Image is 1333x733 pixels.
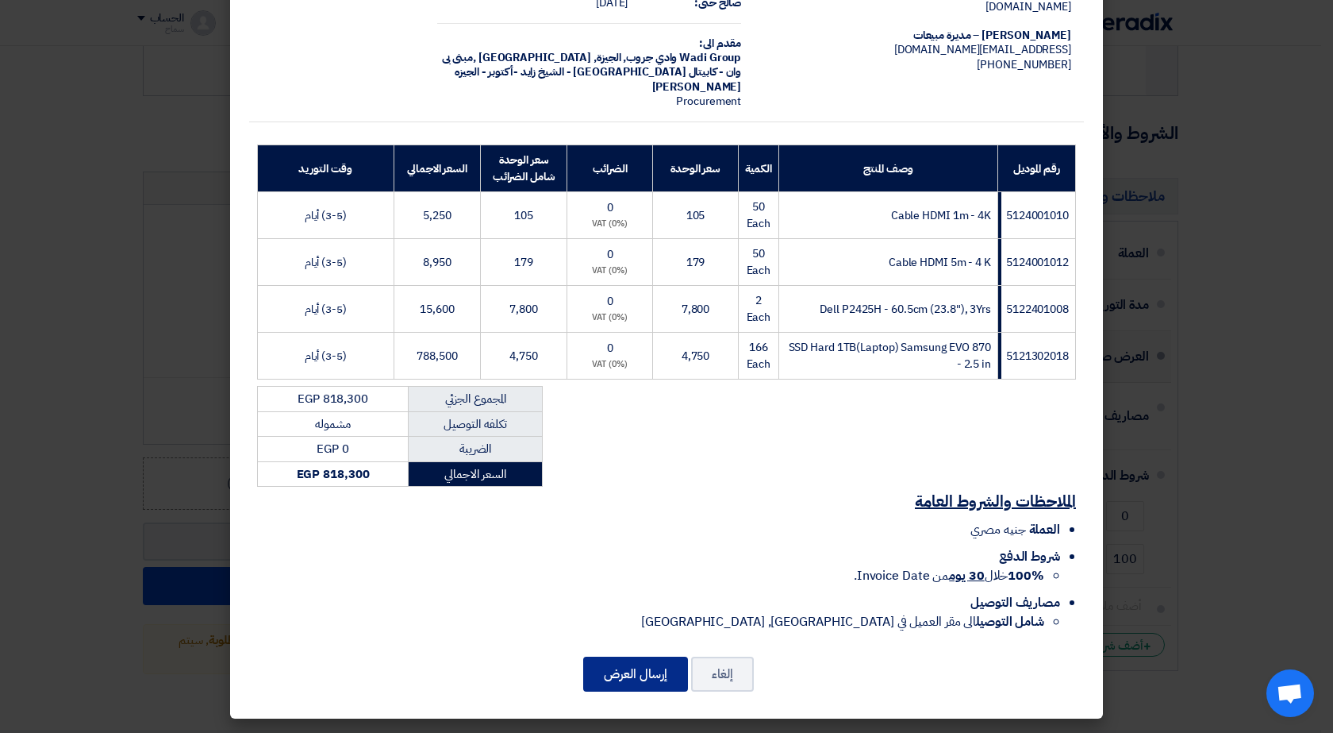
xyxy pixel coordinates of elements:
span: 50 Each [747,245,771,279]
span: مصاريف التوصيل [970,593,1060,612]
td: الضريبة [409,437,543,462]
span: 7,800 [682,301,710,318]
th: سعر الوحدة [653,145,738,192]
span: 0 [607,246,613,263]
span: Cable HDMI 1m - 4K [891,207,991,224]
span: 7,800 [509,301,538,318]
strong: 100% [1008,566,1044,585]
span: 8,950 [423,254,451,271]
span: 4,750 [682,348,710,365]
span: 105 [686,207,705,224]
div: Open chat [1266,669,1314,717]
span: (3-5) أيام [305,254,347,271]
span: Dell P2425H - 60.5cm (23.8"), 3Yrs [820,301,991,318]
span: 2 Each [747,292,771,326]
div: (0%) VAT [574,218,647,231]
span: Procurement [676,93,741,110]
th: رقم الموديل [997,145,1075,192]
td: المجموع الجزئي [409,387,543,412]
div: [PERSON_NAME] – مديرة مبيعات [766,29,1071,43]
span: 166 Each [747,339,771,372]
strong: شامل التوصيل [976,612,1044,631]
span: الجيزة, [GEOGRAPHIC_DATA] ,مبنى بى وان - كابيتال [GEOGRAPHIC_DATA] - الشيخ زايد -أكتوبر - الجيزه [442,49,742,80]
li: الى مقر العميل في [GEOGRAPHIC_DATA], [GEOGRAPHIC_DATA] [257,612,1044,631]
div: (0%) VAT [574,264,647,278]
span: (3-5) أيام [305,301,347,318]
span: (3-5) أيام [305,348,347,365]
span: جنيه مصري [970,520,1025,539]
span: 0 [607,293,613,310]
span: 179 [686,254,705,271]
strong: EGP 818,300 [297,465,370,483]
span: 5,250 [423,207,451,224]
th: وصف المنتج [779,145,998,192]
div: (0%) VAT [574,311,647,325]
td: 5121302018 [997,333,1075,380]
span: شروط الدفع [999,547,1060,566]
td: السعر الاجمالي [409,461,543,487]
td: 5124001012 [997,239,1075,286]
th: وقت التوريد [258,145,394,192]
span: 105 [514,207,533,224]
span: [PERSON_NAME] [652,79,742,95]
span: 4,750 [509,348,538,365]
span: خلال من Invoice Date. [854,566,1044,585]
span: Cable HDMI 5m - 4 K [889,254,991,271]
span: SSD Hard 1TB(Laptop) Samsung EVO 870 - 2.5 in [789,339,991,372]
u: الملاحظات والشروط العامة [915,489,1076,513]
button: إرسال العرض [583,657,688,692]
span: [PHONE_NUMBER] [977,56,1071,73]
span: 0 [607,340,613,357]
div: (0%) VAT [574,358,647,372]
span: 50 Each [747,199,771,232]
span: 788,500 [417,348,457,365]
button: إلغاء [691,657,754,692]
td: تكلفه التوصيل [409,411,543,437]
span: العملة [1029,520,1060,539]
span: 0 [607,199,613,216]
td: 5124001010 [997,192,1075,239]
span: مشموله [315,415,350,433]
th: الضرائب [567,145,653,192]
strong: مقدم الى: [699,35,741,52]
span: EGP 0 [317,440,349,457]
span: 15,600 [420,301,454,318]
span: [EMAIL_ADDRESS][DOMAIN_NAME] [894,41,1071,58]
th: السعر الاجمالي [394,145,481,192]
td: EGP 818,300 [258,387,409,412]
th: الكمية [738,145,778,192]
span: Wadi Group وادي جروب, [623,49,741,66]
u: 30 يوم [949,566,984,585]
th: سعر الوحدة شامل الضرائب [481,145,567,192]
span: 179 [514,254,533,271]
span: (3-5) أيام [305,207,347,224]
td: 5122401008 [997,286,1075,333]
